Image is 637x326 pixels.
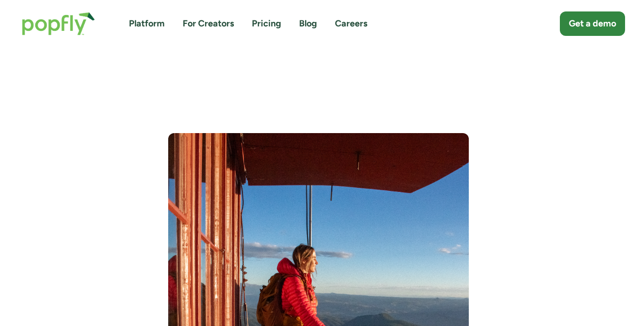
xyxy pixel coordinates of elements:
[252,17,281,30] a: Pricing
[560,11,625,36] a: Get a demo
[129,17,165,30] a: Platform
[335,17,367,30] a: Careers
[569,17,616,30] div: Get a demo
[299,17,317,30] a: Blog
[12,2,105,45] a: home
[183,17,234,30] a: For Creators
